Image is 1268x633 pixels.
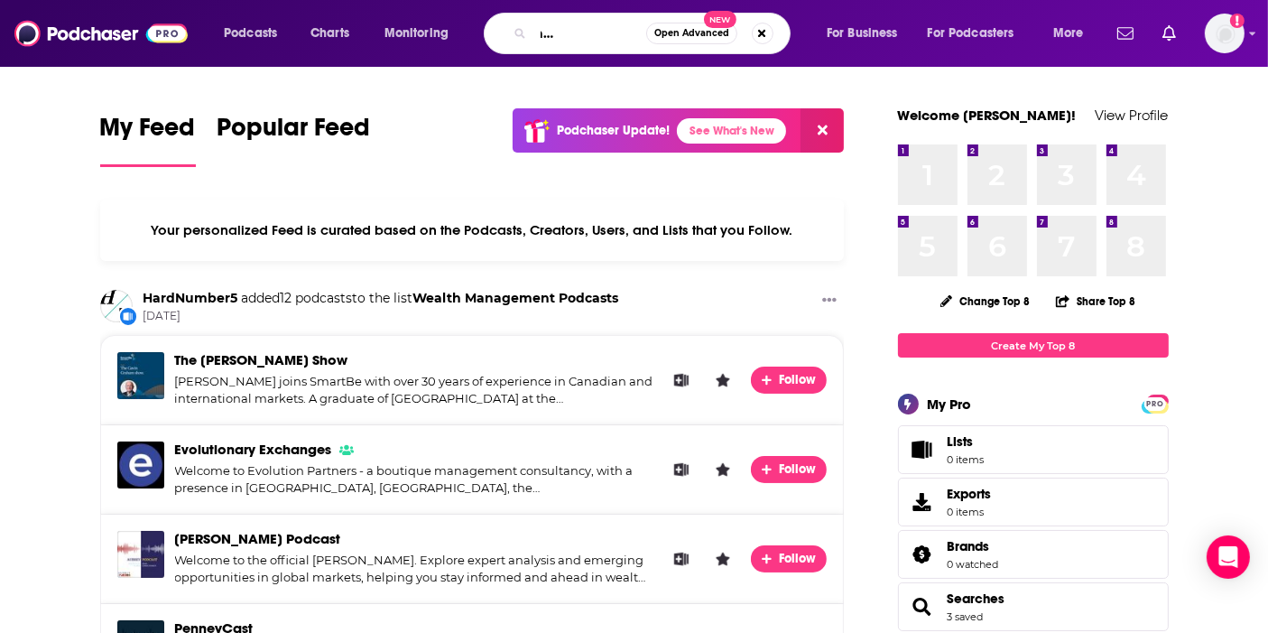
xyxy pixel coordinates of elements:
a: View Profile [1096,107,1169,124]
button: Add to List [668,456,695,483]
a: 0 watched [948,558,999,571]
a: Searches [904,594,940,619]
img: The Gavin Graham Show [117,352,164,399]
button: open menu [814,19,921,48]
a: Create My Top 8 [898,333,1169,358]
span: Logged in as emilyjherman [1205,14,1245,53]
button: Change Top 8 [930,290,1041,312]
span: PRO [1144,397,1166,411]
h3: to the list [143,290,619,307]
span: The [PERSON_NAME] Show [175,351,348,368]
a: Brands [948,538,999,554]
button: Show profile menu [1205,14,1245,53]
img: User Profile [1205,14,1245,53]
span: For Podcasters [928,21,1014,46]
span: Brands [948,538,990,554]
button: Follow [751,545,827,572]
svg: Add a profile image [1230,14,1245,28]
a: Popular Feed [218,112,371,167]
a: Brands [904,542,940,567]
span: Exports [948,486,992,502]
span: My Feed [100,112,196,154]
a: Lists [898,425,1169,474]
button: Follow [751,367,827,394]
img: Evolutionary Exchanges [117,442,164,489]
a: Charts [299,19,360,48]
button: open menu [211,19,301,48]
span: Follow [779,551,818,566]
span: More [1053,21,1084,46]
span: Follow [779,461,818,477]
span: Lists [948,433,985,450]
button: Show More Button [815,290,844,312]
a: 3 saved [948,610,984,623]
span: Monitoring [384,21,449,46]
a: My Feed [100,112,196,167]
div: Search podcasts, credits, & more... [501,13,808,54]
span: Follow [779,372,818,387]
div: Welcome to Evolution Partners - a boutique management consultancy, with a presence in [GEOGRAPHIC... [175,462,654,498]
a: Aubrey Podcast [175,530,341,547]
button: Open AdvancedNew [646,23,737,44]
div: New List [118,306,138,326]
button: open menu [372,19,472,48]
div: Your personalized Feed is curated based on the Podcasts, Creators, Users, and Lists that you Follow. [100,200,845,261]
a: PRO [1144,396,1166,410]
button: open menu [1041,19,1106,48]
img: HardNumber5 [100,290,133,322]
div: My Pro [928,396,972,413]
span: 0 items [948,506,992,518]
span: For Business [827,21,898,46]
span: Podcasts [224,21,277,46]
span: 0 items [948,453,985,466]
p: Podchaser Update! [557,123,670,138]
button: Add to List [668,545,695,572]
span: New [704,11,736,28]
a: HardNumber5 [143,290,238,306]
img: Aubrey Podcast [117,531,164,578]
button: Add to List [668,367,695,394]
button: Share Top 8 [1055,284,1136,319]
a: Show notifications dropdown [1110,18,1141,49]
span: added 12 podcasts [242,290,353,306]
span: Brands [898,530,1169,579]
span: Popular Feed [218,112,371,154]
a: Evolutionary Exchanges [175,441,332,458]
span: Lists [948,433,974,450]
button: Follow [751,456,827,483]
span: Searches [898,582,1169,631]
button: open menu [916,19,1041,48]
div: [PERSON_NAME] joins SmartBe with over 30 years of experience in Canadian and international market... [175,373,654,408]
button: Leave a Rating [709,367,736,394]
span: [PERSON_NAME] Podcast [175,530,341,547]
span: Charts [310,21,349,46]
button: Leave a Rating [709,545,736,572]
span: Open Advanced [654,29,729,38]
a: Exports [898,478,1169,526]
a: Searches [948,591,1005,607]
div: Open Intercom Messenger [1207,535,1250,579]
a: The Gavin Graham Show [175,351,348,368]
a: Show notifications dropdown [1155,18,1183,49]
a: See What's New [677,118,786,144]
span: [DATE] [143,309,619,324]
div: Welcome to the official [PERSON_NAME]. Explore expert analysis and emerging opportunities in glob... [175,552,654,587]
span: Exports [904,489,940,515]
button: Leave a Rating [709,456,736,483]
a: Wealth Management Podcasts [413,290,619,306]
a: Welcome [PERSON_NAME]! [898,107,1077,124]
input: Search podcasts, credits, & more... [533,19,646,48]
img: Podchaser - Follow, Share and Rate Podcasts [14,16,188,51]
span: Lists [904,437,940,462]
